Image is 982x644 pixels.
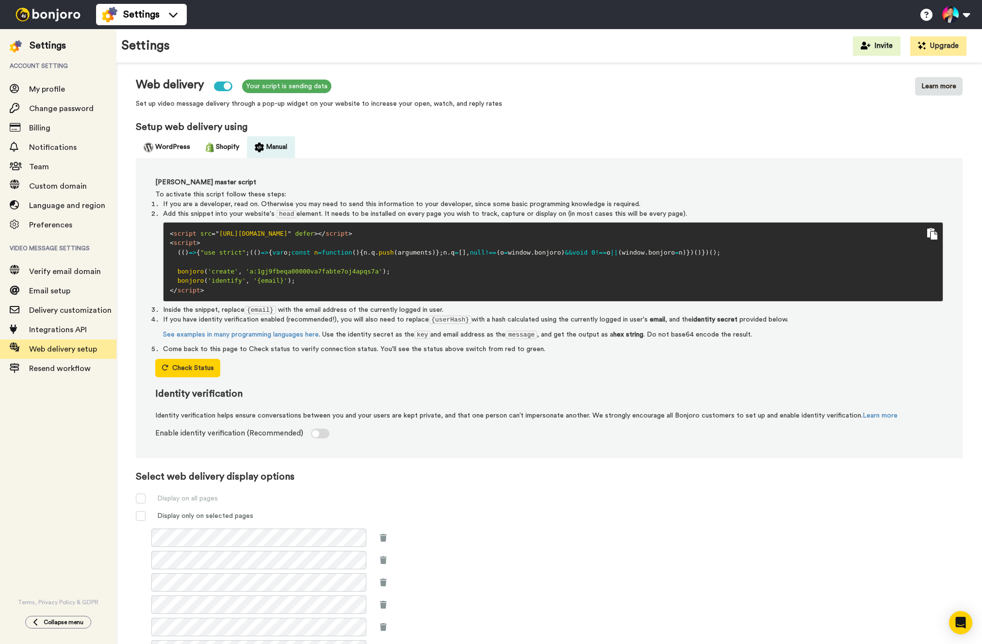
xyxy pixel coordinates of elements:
[155,411,943,420] span: Identity verification helps ensure conversations between you and your users are kept private, and...
[382,268,386,275] span: )
[29,268,101,275] span: Verify email domain
[613,331,643,338] strong: hex string
[375,249,379,256] span: .
[163,331,319,338] a: See examples in many programming languages here
[102,7,117,22] img: settings-colored.svg
[322,249,352,256] span: function
[470,249,485,256] span: null
[163,344,943,354] li: Come back to this page to Check status to verify connection status. You'll see the status above s...
[690,249,694,256] span: )
[163,315,943,325] p: If you have identity verification enabled (recommended!), you will also need to replace with a ha...
[288,277,292,284] span: )
[212,230,215,237] span: =
[157,511,253,521] span: Display only on selected pages
[288,249,292,256] span: ;
[255,143,264,152] img: icon
[398,249,432,256] span: arguments
[292,277,295,284] span: ;
[155,190,943,354] section: To activate this script follow these steps:
[466,249,470,256] span: ,
[272,249,283,256] span: var
[163,330,943,340] p: . Use the identity secret as the and email address as the , and get the output as a . Do not base...
[458,249,462,256] span: [
[200,287,204,294] span: >
[709,249,713,256] span: (
[504,249,508,256] span: =
[136,470,963,483] label: Select web delivery display options
[314,249,318,256] span: n
[242,80,331,93] span: Your script is sending data
[170,287,178,294] span: </
[206,143,214,152] img: icon
[363,249,367,256] span: n
[29,85,65,93] span: My profile
[174,239,196,246] span: script
[29,345,97,353] span: Web delivery setup
[565,249,573,256] span: &&
[694,249,698,256] span: (
[371,249,375,256] span: q
[170,230,174,237] span: <
[178,287,200,294] span: script
[447,249,451,256] span: .
[136,120,247,134] label: Setup web delivery using
[29,202,105,209] span: Language and region
[155,428,303,438] span: Enable identity verification (Recommended)
[136,136,198,158] button: WordPress
[485,249,496,256] span: !==
[414,331,430,339] pre: key
[196,249,200,256] span: {
[10,40,22,52] img: settings-colored.svg
[277,210,296,218] pre: head
[443,249,447,256] span: n
[440,249,443,256] span: ;
[269,249,273,256] span: {
[204,277,208,284] span: (
[531,249,535,256] span: .
[462,249,466,256] span: ]
[622,249,645,256] span: window
[261,249,269,256] span: =>
[219,230,288,237] span: [URL][DOMAIN_NAME]
[915,77,963,96] button: Learn more
[348,230,352,237] span: >
[675,249,679,256] span: =
[506,331,537,339] pre: message
[29,221,72,229] span: Preferences
[314,230,318,237] span: >
[30,39,66,52] div: Settings
[705,249,709,256] span: )
[170,239,174,246] span: <
[595,249,606,256] span: !==
[29,163,49,171] span: Team
[713,249,717,256] span: )
[136,99,502,109] span: Set up video message delivery through a pop-up widget on your website to increase your open, watc...
[253,249,257,256] span: (
[247,136,295,158] button: Manual
[185,249,189,256] span: )
[326,230,348,237] span: script
[178,277,204,284] span: bonjoro
[208,277,245,284] span: 'identify'
[496,249,500,256] span: (
[136,77,204,93] label: Web delivery
[318,249,322,256] span: =
[163,199,943,209] li: If you are a developer, read on. Otherwise you may need to send this information to your develope...
[949,611,972,634] div: Open Intercom Messenger
[436,249,440,256] span: }
[163,305,943,315] li: Inside the snippet, replace with the email address of the currently logged in user.
[573,249,588,256] span: void
[910,36,966,56] button: Upgrade
[318,230,326,237] span: </
[121,39,170,53] h1: Settings
[915,83,963,90] a: Learn more
[853,36,900,56] button: Invite
[679,249,683,256] span: n
[238,268,242,275] span: ,
[561,249,565,256] span: )
[29,105,94,113] span: Change password
[178,249,181,256] span: (
[29,287,70,295] span: Email setup
[249,249,253,256] span: (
